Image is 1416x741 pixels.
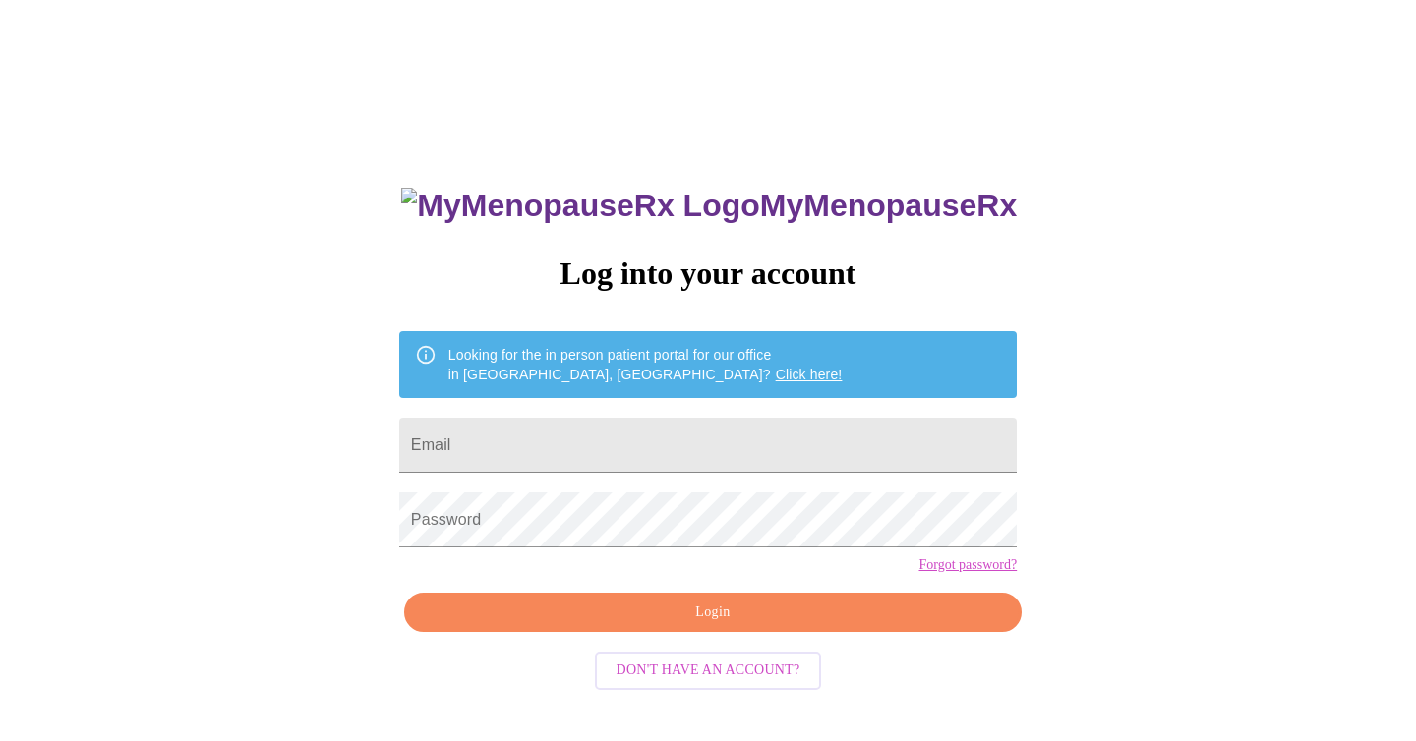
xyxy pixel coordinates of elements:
a: Don't have an account? [590,660,827,677]
button: Login [404,593,1022,633]
a: Click here! [776,367,843,382]
button: Don't have an account? [595,652,822,690]
span: Don't have an account? [617,658,800,683]
img: MyMenopauseRx Logo [401,188,759,224]
span: Login [427,600,999,625]
h3: Log into your account [399,256,1017,292]
h3: MyMenopauseRx [401,188,1017,224]
div: Looking for the in person patient portal for our office in [GEOGRAPHIC_DATA], [GEOGRAPHIC_DATA]? [448,337,843,392]
a: Forgot password? [918,557,1017,573]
